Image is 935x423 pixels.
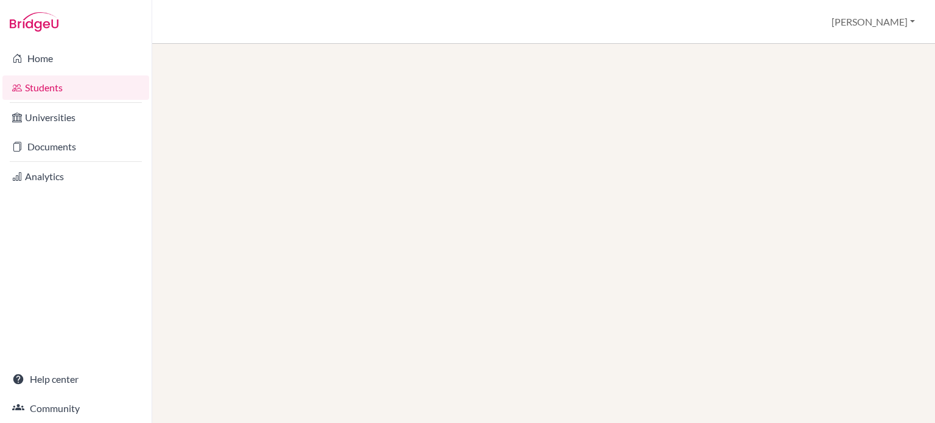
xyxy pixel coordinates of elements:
[2,396,149,421] a: Community
[2,135,149,159] a: Documents
[826,10,920,33] button: [PERSON_NAME]
[2,367,149,391] a: Help center
[10,12,58,32] img: Bridge-U
[2,46,149,71] a: Home
[2,75,149,100] a: Students
[2,164,149,189] a: Analytics
[2,105,149,130] a: Universities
